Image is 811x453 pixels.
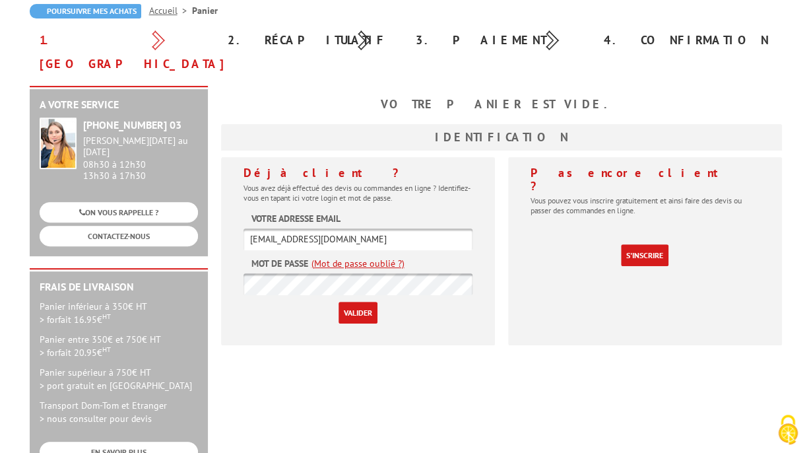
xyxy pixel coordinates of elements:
span: > forfait 16.95€ [40,314,111,326]
div: 08h30 à 12h30 13h30 à 17h30 [83,135,198,181]
a: ON VOUS RAPPELLE ? [40,202,198,223]
div: [PERSON_NAME][DATE] au [DATE] [83,135,198,158]
div: 4. Confirmation [594,28,782,52]
div: 1. [GEOGRAPHIC_DATA] [30,28,218,76]
div: 2. Récapitulatif [218,28,406,52]
a: (Mot de passe oublié ?) [311,257,405,270]
a: CONTACTEZ-NOUS [40,226,198,246]
sup: HT [102,345,111,354]
button: Cookies (fenêtre modale) [765,408,811,453]
p: Vous pouvez vous inscrire gratuitement et ainsi faire des devis ou passer des commandes en ligne. [531,195,760,215]
strong: [PHONE_NUMBER] 03 [83,118,181,131]
span: > port gratuit en [GEOGRAPHIC_DATA] [40,380,192,392]
li: Panier [192,4,218,17]
p: Transport Dom-Tom et Etranger [40,399,198,425]
h3: Identification [221,124,782,151]
img: widget-service.jpg [40,118,77,169]
sup: HT [102,312,111,321]
p: Panier inférieur à 350€ HT [40,300,198,326]
b: Votre panier est vide. [381,96,622,112]
input: Valider [339,302,377,324]
h2: Frais de Livraison [40,281,198,293]
h4: Déjà client ? [243,166,472,180]
span: > forfait 20.95€ [40,347,111,359]
p: Panier supérieur à 750€ HT [40,366,198,392]
a: Poursuivre mes achats [30,4,141,18]
img: Cookies (fenêtre modale) [771,413,804,446]
p: Vous avez déjà effectué des devis ou commandes en ligne ? Identifiez-vous en tapant ici votre log... [243,183,472,203]
label: Votre adresse email [251,212,341,225]
span: > nous consulter pour devis [40,413,152,425]
label: Mot de passe [251,257,308,270]
p: Panier entre 350€ et 750€ HT [40,333,198,359]
div: 3. Paiement [406,28,594,52]
h2: A votre service [40,99,198,111]
a: Accueil [149,5,192,17]
h4: Pas encore client ? [531,166,760,193]
a: S'inscrire [621,244,668,266]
